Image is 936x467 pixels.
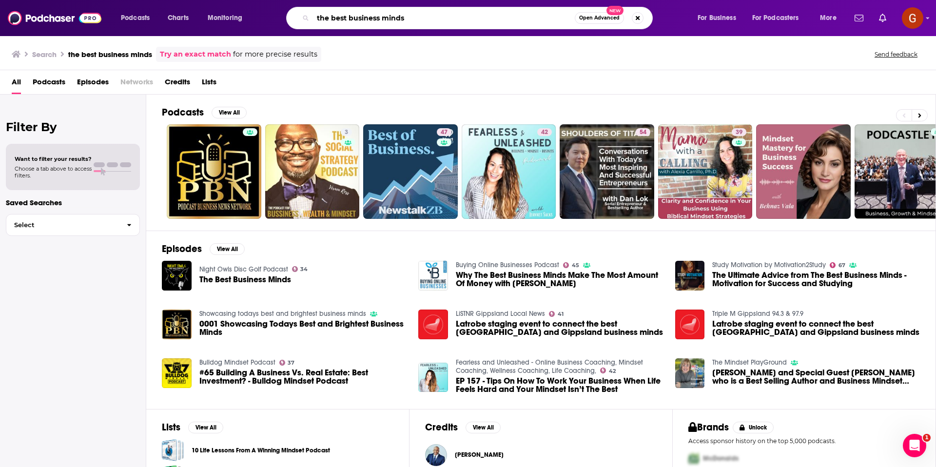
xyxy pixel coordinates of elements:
[33,74,65,94] a: Podcasts
[162,310,192,339] img: 0001 Showcasing Todays Best and Brightest Business Minds
[456,320,663,336] span: Latrobe staging event to connect the best [GEOGRAPHIC_DATA] and Gippsland business minds
[162,421,180,433] h2: Lists
[162,106,247,118] a: PodcastsView All
[295,7,662,29] div: Search podcasts, credits, & more...
[579,16,620,20] span: Open Advanced
[162,261,192,291] img: The Best Business Minds
[675,310,705,339] img: Latrobe staging event to connect the best Melbourne and Gippsland business minds
[691,10,748,26] button: open menu
[541,128,548,137] span: 42
[313,10,575,26] input: Search podcasts, credits, & more...
[121,11,150,25] span: Podcasts
[563,262,579,268] a: 45
[703,454,739,463] span: McDonalds
[68,50,152,59] h3: the best business minds
[199,265,288,273] a: Night Owls Disc Golf Podcast
[199,275,291,284] span: The Best Business Minds
[363,124,458,219] a: 47
[212,107,247,118] button: View All
[688,421,729,433] h2: Brands
[558,312,564,316] span: 41
[120,74,153,94] span: Networks
[456,310,545,318] a: LiSTNR Gippsland Local News
[902,7,923,29] button: Show profile menu
[192,445,330,456] a: 10 Life Lessons From A Winning Mindset Podcast
[162,106,204,118] h2: Podcasts
[279,360,295,366] a: 37
[418,363,448,392] img: EP 157 - Tips On How To Work Your Business When Life Feels Hard and Your Mindset Isn’t The Best
[6,222,119,228] span: Select
[688,437,920,445] p: Access sponsor history on the top 5,000 podcasts.
[162,243,245,255] a: EpisodesView All
[168,11,189,25] span: Charts
[675,358,705,388] a: LouAnne and Special Guest Regina Andler who is a Best Selling Author and Business Mindset Transfo...
[418,310,448,339] img: Latrobe staging event to connect the best Melbourne and Gippsland business minds
[575,12,624,24] button: Open AdvancedNew
[838,263,845,268] span: 67
[6,198,140,207] p: Saved Searches
[6,120,140,134] h2: Filter By
[600,368,616,373] a: 42
[425,421,501,433] a: CreditsView All
[233,49,317,60] span: for more precise results
[114,10,162,26] button: open menu
[456,261,559,269] a: Buying Online Businesses Podcast
[456,271,663,288] a: Why The Best Business Minds Make The Most Amount Of Money with Liam Donnelly
[418,261,448,291] img: Why The Best Business Minds Make The Most Amount Of Money with Liam Donnelly
[712,369,920,385] span: [PERSON_NAME] and Special Guest [PERSON_NAME] who is a Best Selling Author and Business Mindset T...
[202,74,216,94] a: Lists
[77,74,109,94] span: Episodes
[736,128,742,137] span: 39
[640,128,646,137] span: 54
[636,128,650,136] a: 54
[15,165,92,179] span: Choose a tab above to access filters.
[12,74,21,94] a: All
[455,451,504,459] span: [PERSON_NAME]
[162,421,223,433] a: ListsView All
[712,358,787,367] a: The Mindset PlayGround
[712,271,920,288] a: The Ultimate Advice from The Best Business Minds - Motivation for Success and Studying
[210,243,245,255] button: View All
[199,310,366,318] a: Showcasing todays best and brightest business minds
[456,358,643,375] a: Fearless and Unleashed - Online Business Coaching, Mindset Coaching, Wellness Coaching, Life Coac...
[712,310,803,318] a: Triple M Gippsland 94.3 & 97.9
[712,369,920,385] a: LouAnne and Special Guest Regina Andler who is a Best Selling Author and Business Mindset Transfo...
[199,369,407,385] a: #65 Building A Business Vs. Real Estate: Best Investment? - Bulldog Mindset Podcast
[732,128,746,136] a: 39
[162,358,192,388] img: #65 Building A Business Vs. Real Estate: Best Investment? - Bulldog Mindset Podcast
[32,50,57,59] h3: Search
[609,369,616,373] span: 42
[456,377,663,393] a: EP 157 - Tips On How To Work Your Business When Life Feels Hard and Your Mindset Isn’t The Best
[606,6,624,15] span: New
[872,50,920,58] button: Send feedback
[208,11,242,25] span: Monitoring
[288,361,294,365] span: 37
[199,320,407,336] a: 0001 Showcasing Todays Best and Brightest Business Minds
[425,444,447,466] img: Robert F. Smith
[923,434,931,442] span: 1
[572,263,579,268] span: 45
[265,124,360,219] a: 3
[462,124,556,219] a: 42
[201,10,255,26] button: open menu
[675,261,705,291] img: The Ultimate Advice from The Best Business Minds - Motivation for Success and Studying
[746,10,813,26] button: open menu
[549,311,564,317] a: 41
[162,439,184,461] a: 10 Life Lessons From A Winning Mindset Podcast
[165,74,190,94] a: Credits
[830,262,845,268] a: 67
[820,11,837,25] span: More
[813,10,849,26] button: open menu
[6,214,140,236] button: Select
